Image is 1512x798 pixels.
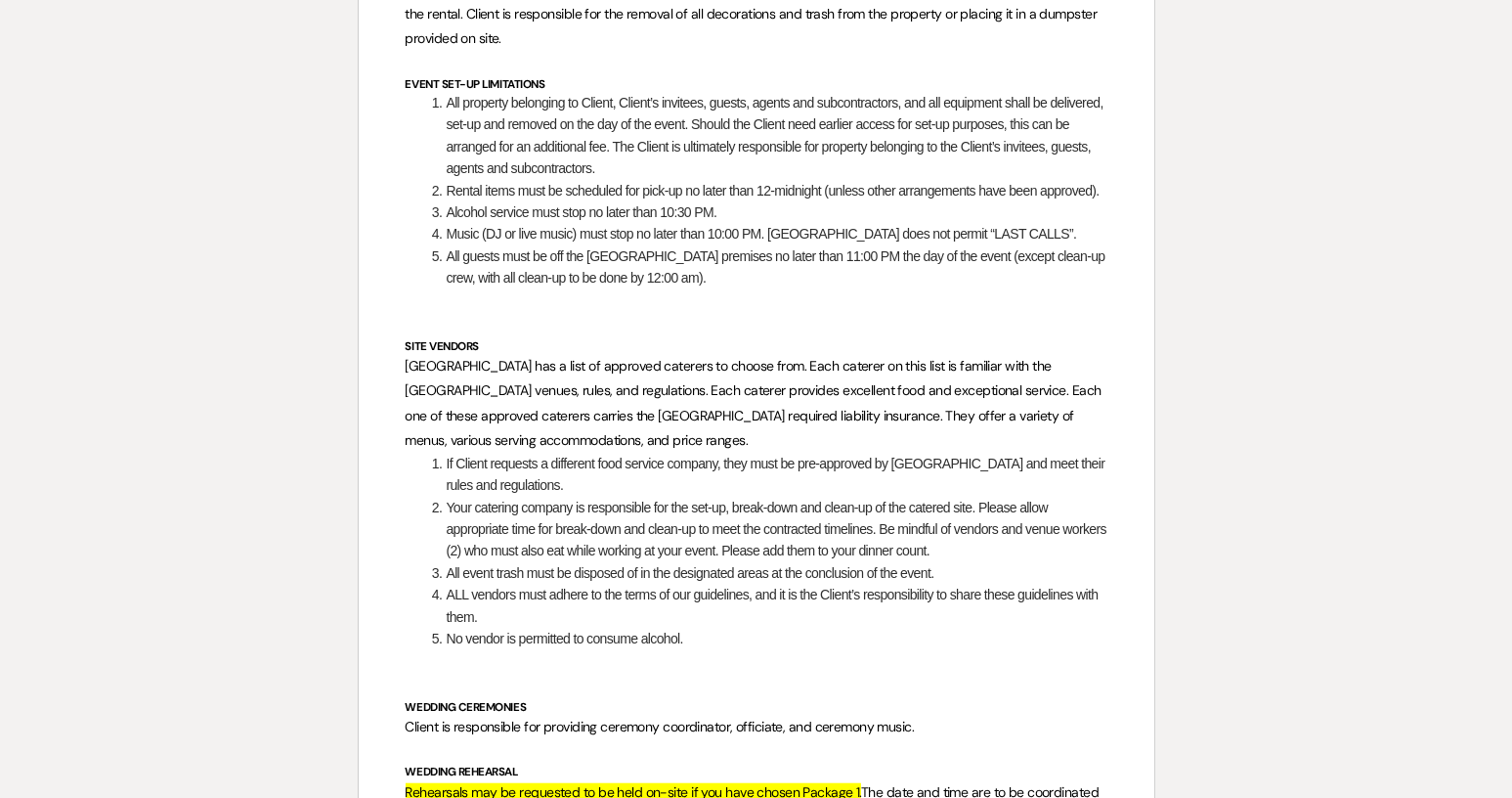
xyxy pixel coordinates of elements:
[447,204,717,220] span: Alcohol service must stop no later than 10:30 PM.
[406,718,915,735] span: Client is responsible for providing ceremony coordinator, officiate, and ceremony music.
[447,183,1100,199] span: Rental items must be scheduled for pick-up no later than 12-midnight (unless other arrangements h...
[447,587,1102,624] span: ALL vendors must adhere to the terms of our guidelines, and it is the Client’s responsibility to ...
[406,764,518,779] strong: WEDDING REHEARSAL
[447,500,1110,559] span: Your catering company is responsible for the set-up, break-down and clean-up of the catered site....
[447,95,1107,176] span: All property belonging to Client, Client’s invitees, guests, agents and subcontractors, and all e...
[406,76,545,92] strong: EVENT SET-UP LIMITATIONS
[406,699,527,715] strong: WEDDING CEREMONIES
[447,456,1108,493] span: If Client requests a different food service company, they must be pre-approved by [GEOGRAPHIC_DAT...
[447,248,1108,286] span: All guests must be off the [GEOGRAPHIC_DATA] premises no later than 11:00 PM the day of the event...
[447,226,1077,242] span: Music (DJ or live music) must stop no later than 10:00 PM. [GEOGRAPHIC_DATA] does not permit “LAS...
[406,357,1105,449] span: [GEOGRAPHIC_DATA] has a list of approved caterers to choose from. Each caterer on this list is fa...
[447,631,683,646] span: No vendor is permitted to consume alcohol.
[447,565,934,581] span: All event trash must be disposed of in the designated areas at the conclusion of the event.
[406,338,479,354] strong: SITE VENDORS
